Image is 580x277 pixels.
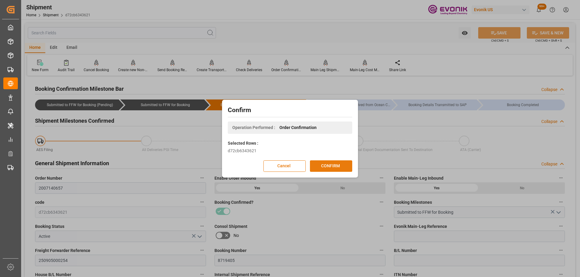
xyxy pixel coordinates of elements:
[310,160,352,172] button: CONFIRM
[228,140,258,146] label: Selected Rows :
[232,124,275,131] span: Operation Performed :
[279,124,317,131] span: Order Confirmation
[228,105,352,115] h2: Confirm
[263,160,306,172] button: Cancel
[228,148,352,154] div: d72cb6343621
